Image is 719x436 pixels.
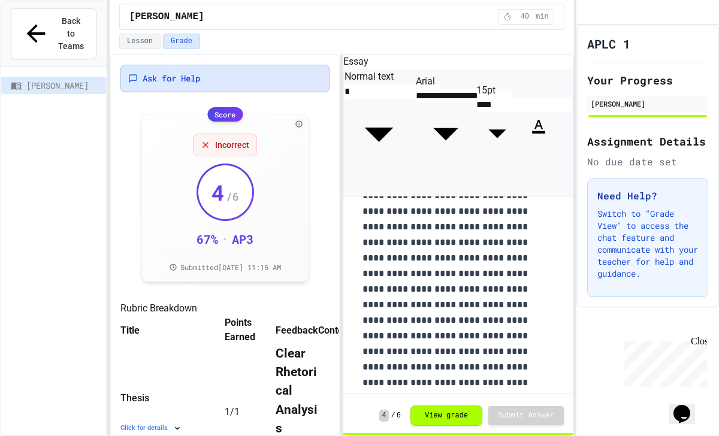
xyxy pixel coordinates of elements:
span: 1 [225,405,230,417]
button: Back to Teams [11,8,96,59]
h3: Need Help? [597,189,698,203]
span: min [536,12,549,22]
button: Redo (⌘+⇧+Z) [363,187,367,191]
button: Submit Answer [488,406,564,425]
span: / 1 [230,405,240,417]
span: Title [120,324,140,335]
p: Switch to "Grade View" to access the chat feature and communicate with your teacher for help and ... [597,208,698,280]
div: [PERSON_NAME] [591,98,705,109]
iframe: chat widget [669,388,707,424]
button: Bullet List [551,124,554,128]
button: Bold (⌘+B) [521,124,524,128]
span: [PERSON_NAME] [26,79,101,92]
span: Incorrect [215,139,249,151]
button: Align Right [353,187,357,191]
div: Arial [416,74,476,89]
h2: Assignment Details [587,133,708,150]
span: Points Earned [225,316,276,344]
h6: Essay [343,54,573,69]
button: Lesson [119,34,161,49]
button: Quote [559,124,563,128]
button: Grade [163,34,200,49]
div: Normal text [345,69,413,84]
h1: APLC 1 [587,35,630,52]
span: 6 [397,411,401,420]
button: View grade [410,405,482,426]
span: Ask for Help [143,72,200,84]
button: Italic (⌘+I) [525,124,528,128]
button: Numbered List [555,124,558,128]
iframe: chat widget [620,336,707,387]
h5: Rubric Breakdown [120,301,330,316]
button: Undo (⌘+Z) [359,187,362,191]
span: / 6 [226,188,239,205]
span: Submitted [DATE] 11:15 AM [180,262,281,272]
span: 40 [515,12,534,22]
div: Chat with us now!Close [5,5,83,76]
button: Align Left [345,187,348,191]
div: No due date set [587,155,708,169]
span: Back to Teams [57,15,85,53]
div: • [223,231,227,247]
div: AP 3 [232,231,253,247]
span: / [391,411,395,420]
span: 4 [379,410,388,422]
span: Feedback [276,324,318,335]
div: Click for details [120,423,210,434]
div: ThesisClick for details [120,390,210,434]
button: Align Center [349,187,352,191]
span: Contest [318,324,351,335]
span: [PERSON_NAME] [129,10,204,24]
span: 4 [212,180,225,204]
div: 15pt [476,83,518,98]
div: Score [207,107,243,122]
span: Submit Answer [498,411,554,420]
div: Thesis [120,390,210,407]
h2: Your Progress [587,72,708,89]
div: 67 % [197,231,218,247]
